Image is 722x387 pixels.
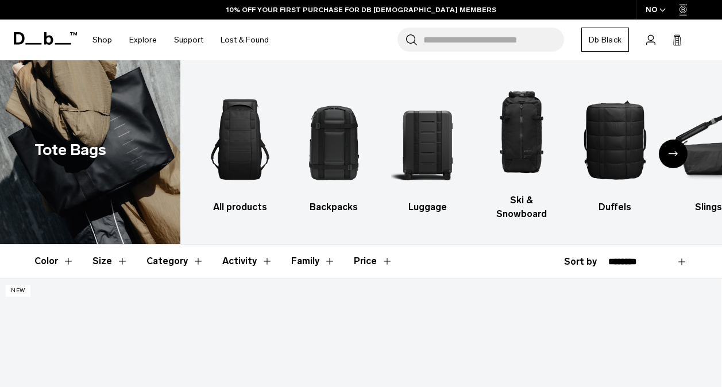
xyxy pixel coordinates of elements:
[34,138,106,162] h1: Tote Bags
[354,245,393,278] button: Toggle Price
[578,84,652,214] li: 5 / 10
[203,84,277,214] a: Db All products
[297,84,370,214] a: Db Backpacks
[129,20,157,60] a: Explore
[391,84,465,214] a: Db Luggage
[485,78,558,221] li: 4 / 10
[485,78,558,188] img: Db
[6,285,30,297] p: New
[92,245,128,278] button: Toggle Filter
[203,200,277,214] h3: All products
[391,84,465,214] li: 3 / 10
[297,200,370,214] h3: Backpacks
[226,5,496,15] a: 10% OFF YOUR FIRST PURCHASE FOR DB [DEMOGRAPHIC_DATA] MEMBERS
[174,20,203,60] a: Support
[578,84,652,214] a: Db Duffels
[34,245,74,278] button: Toggle Filter
[222,245,273,278] button: Toggle Filter
[659,140,688,168] div: Next slide
[92,20,112,60] a: Shop
[84,20,277,60] nav: Main Navigation
[203,84,277,214] li: 1 / 10
[146,245,204,278] button: Toggle Filter
[485,78,558,221] a: Db Ski & Snowboard
[297,84,370,195] img: Db
[291,245,335,278] button: Toggle Filter
[578,200,652,214] h3: Duffels
[203,84,277,195] img: Db
[578,84,652,195] img: Db
[485,193,558,221] h3: Ski & Snowboard
[391,200,465,214] h3: Luggage
[391,84,465,195] img: Db
[297,84,370,214] li: 2 / 10
[221,20,269,60] a: Lost & Found
[581,28,629,52] a: Db Black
